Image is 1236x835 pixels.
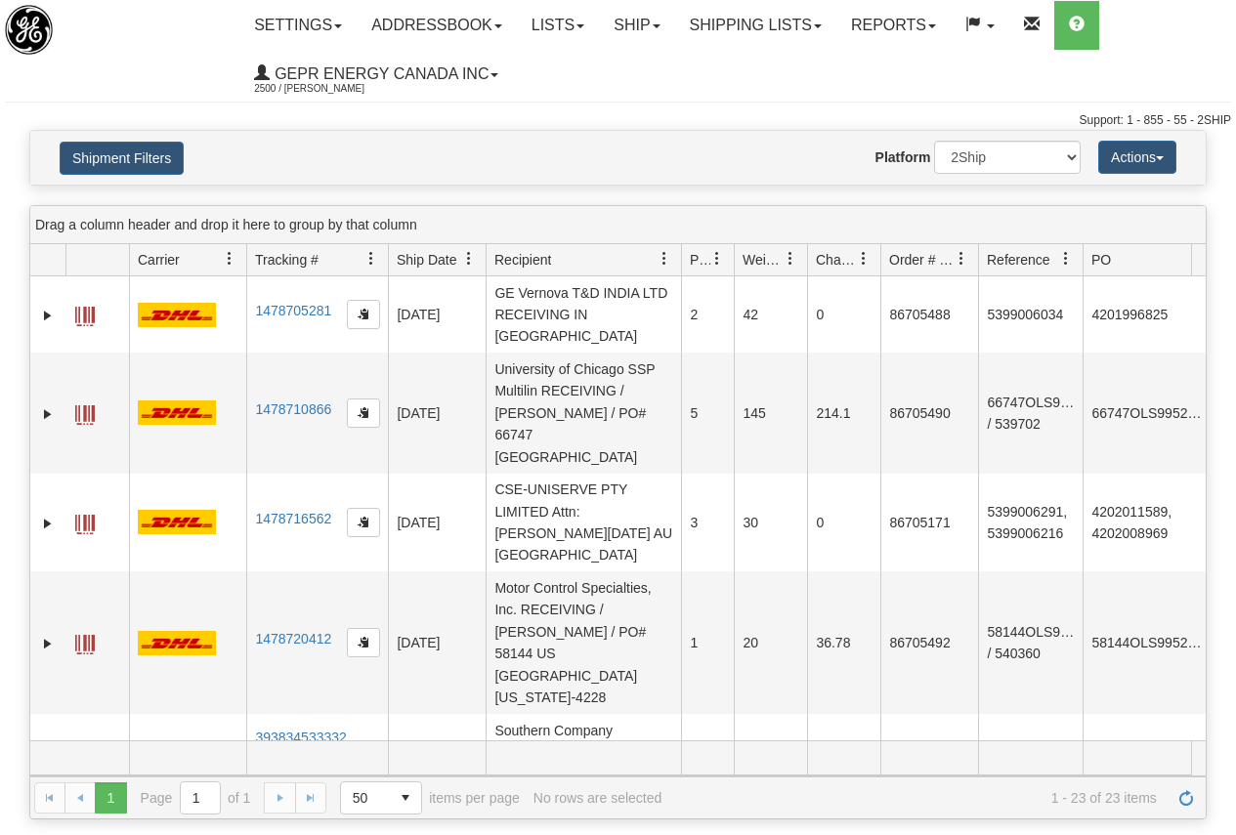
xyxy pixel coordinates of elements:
td: 66747OLS99528393 / 539702 [978,353,1083,473]
td: 4201996825 [1083,276,1213,353]
input: Page 1 [181,782,220,814]
a: 1478710866 [255,401,331,417]
td: 58144OLS99528623 [1083,571,1213,714]
td: 5399006291, 5399006216 [978,474,1083,572]
a: 393834533332 [255,730,346,745]
th: Press ctrl + space to group [388,244,486,276]
a: Tracking # filter column settings [355,242,388,275]
td: CSE-UNISERVE PTY LIMITED Attn: [PERSON_NAME][DATE] AU [GEOGRAPHIC_DATA] [486,474,681,572]
td: 214.1 [807,353,880,473]
th: Press ctrl + space to group [486,244,681,276]
td: 3 [681,474,734,572]
img: 2 - FedEx Express® [138,740,223,765]
button: Copy to clipboard [347,628,380,657]
span: select [390,782,421,814]
span: 2500 / [PERSON_NAME] [254,79,401,99]
a: Lists [517,1,599,50]
td: [DATE] [388,474,486,572]
span: 50 [353,788,378,808]
a: Reference filter column settings [1049,242,1083,275]
td: 5399006034 [978,276,1083,353]
td: 36.78 [807,571,880,714]
th: Press ctrl + space to group [978,244,1083,276]
button: Copy to clipboard [347,398,380,428]
td: 42 [734,276,807,353]
th: Press ctrl + space to group [65,244,129,276]
a: Expand [38,634,58,653]
a: Expand [38,514,58,533]
a: Ship Date filter column settings [452,242,486,275]
span: Carrier [138,250,180,270]
td: 2 [681,276,734,353]
span: Packages [690,250,710,270]
a: PO filter column settings [1179,242,1213,275]
td: 86705488 [880,276,978,353]
th: Press ctrl + space to group [1083,244,1213,276]
span: GEPR Energy Canada Inc [270,65,489,82]
span: Recipient [494,250,551,270]
td: 86705490 [880,353,978,473]
a: Expand [38,404,58,424]
a: Packages filter column settings [701,242,734,275]
a: Recipient filter column settings [648,242,681,275]
td: 145 [734,353,807,473]
button: Shipment Filters [60,142,184,175]
span: Reference [987,250,1050,270]
td: 1 [681,714,734,790]
button: Actions [1098,141,1176,174]
img: 7 - DHL_Worldwide [138,510,216,534]
span: Page sizes drop down [340,781,422,814]
th: Press ctrl + space to group [734,244,807,276]
th: Press ctrl + space to group [807,244,880,276]
a: Ship [599,1,674,50]
span: Order # / Ship Request # [889,250,955,270]
span: Weight [743,250,784,270]
td: 30 [734,474,807,572]
th: Press ctrl + space to group [880,244,978,276]
td: Southern Company [PERSON_NAME] US GA BALL GROUND 30107-4899 [486,714,681,790]
span: Page 1 [95,782,126,814]
a: Carrier filter column settings [213,242,246,275]
a: Label [75,397,95,428]
td: 0.5 [734,714,807,790]
a: Refresh [1171,782,1202,814]
td: 58144OLS99528623 / 540360 [978,571,1083,714]
td: GS-03630331 [978,714,1083,790]
td: 20 [734,571,807,714]
a: 1478716562 [255,511,331,526]
td: GE Vernova T&D INDIA LTD RECEIVING IN [GEOGRAPHIC_DATA] [486,276,681,353]
td: Motor Control Specialties, Inc. RECEIVING / [PERSON_NAME] / PO# 58144 US [GEOGRAPHIC_DATA][US_STA... [486,571,681,714]
td: 0 [807,276,880,353]
td: 5 [681,353,734,473]
button: Copy to clipboard [347,300,380,329]
a: Charge filter column settings [847,242,880,275]
a: Addressbook [357,1,517,50]
th: Press ctrl + space to group [681,244,734,276]
span: Charge [816,250,857,270]
td: University of Chicago SSP Multilin RECEIVING / [PERSON_NAME] / PO# 66747 [GEOGRAPHIC_DATA] [486,353,681,473]
td: 86705171 [880,474,978,572]
span: items per page [340,781,520,814]
a: Label [75,298,95,329]
button: Copy to clipboard [347,508,380,537]
img: 7 - DHL_Worldwide [138,631,216,655]
iframe: chat widget [1191,317,1234,517]
td: [DATE] [388,571,486,714]
td: [DATE] [388,714,486,790]
a: 1478705281 [255,303,331,318]
img: 7 - DHL_Worldwide [138,303,216,327]
a: Reports [836,1,951,50]
td: 86705492 [880,571,978,714]
a: Label [75,735,95,767]
span: Ship Date [397,250,456,270]
td: [DATE] [388,276,486,353]
a: GEPR Energy Canada Inc 2500 / [PERSON_NAME] [239,50,513,99]
a: Weight filter column settings [774,242,807,275]
span: PO [1091,250,1111,270]
div: grid grouping header [30,206,1206,244]
span: Page of 1 [141,781,251,814]
img: logo2500.jpg [5,5,53,55]
span: 1 - 23 of 23 items [675,790,1157,806]
td: 1 [681,571,734,714]
a: 1478720412 [255,631,331,647]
